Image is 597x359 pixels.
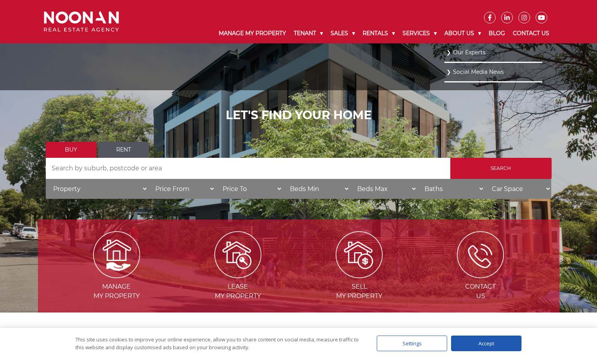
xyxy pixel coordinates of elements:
a: Blog [485,23,509,43]
a: Sales [327,23,359,43]
a: About Us [441,23,485,43]
a: Social Media News [446,67,540,77]
div: This site uses cookies to improve your online experience, allow you to share content on social me... [76,336,361,351]
a: Services [399,23,441,43]
h1: LET'S FIND YOUR HOME [46,108,552,122]
a: Rentals [359,23,399,43]
a: Contact Us [509,23,553,43]
a: Tenant [290,23,327,43]
a: Our Experts [446,47,540,58]
div: Accept [451,336,521,351]
a: Manage My Property [215,23,290,43]
a: Buy [46,142,97,158]
div: Settings [377,336,447,351]
span: Sell my Property [299,282,419,301]
a: Rent [98,142,149,158]
span: Manage my Property [57,282,176,301]
img: Manage my Property [93,231,140,278]
span: Contact Us [421,282,540,301]
a: Sellmy Property [299,250,419,300]
img: Noonan Real Estate Agency [44,11,119,32]
a: ContactUs [421,250,540,300]
span: Lease my Property [178,282,298,301]
input: Search [450,158,552,179]
a: Leasemy Property [178,250,298,300]
img: Lease my property [214,231,261,278]
img: ICONS [457,231,504,278]
input: Search by suburb, postcode or area [46,158,450,179]
a: Managemy Property [57,250,176,300]
img: Sell my property [336,231,383,278]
